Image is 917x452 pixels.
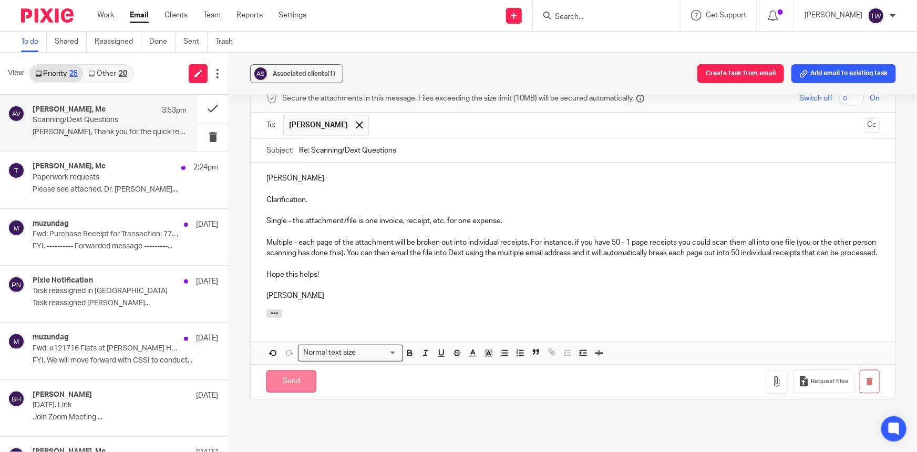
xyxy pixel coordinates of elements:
p: [PERSON_NAME] [805,10,862,21]
img: svg%3E [8,105,25,122]
a: Clients [164,10,188,21]
p: Task reassigned in [GEOGRAPHIC_DATA] [33,287,181,296]
p: [DATE] [196,219,218,230]
p: Multiple - each page of the attachment will be broken out into individual receipts. For instance,... [266,237,880,259]
div: 25 [69,70,78,77]
p: Hope this helps! [266,269,880,280]
h4: [PERSON_NAME], Me [33,105,106,114]
img: svg%3E [8,219,25,236]
img: Pixie [21,8,74,23]
p: [PERSON_NAME], [266,173,880,184]
input: Search [554,13,648,22]
button: Create task from email [697,64,784,83]
div: 20 [119,70,127,77]
img: svg%3E [8,333,25,350]
p: [DATE] [196,276,218,287]
p: 3:53pm [162,105,187,116]
p: Scanning/Dext Questions [33,116,156,125]
p: [DATE] [196,333,218,344]
a: Sent [183,32,208,52]
p: 2:24pm [193,162,218,173]
a: Settings [279,10,306,21]
span: [PERSON_NAME] [289,120,348,130]
button: Associated clients(1) [250,64,343,83]
label: Subject: [266,145,294,156]
p: [DATE] [196,390,218,401]
h4: muzundag [33,219,69,228]
p: FYI. We will move forward with CSSI to conduct... [33,356,218,365]
a: Reassigned [95,32,141,52]
img: svg%3E [253,66,269,82]
p: Fwd: #121716 Flats at [PERSON_NAME] Holdings [33,344,181,353]
a: Email [130,10,149,21]
span: Get Support [706,12,746,19]
h4: [PERSON_NAME], Me [33,162,106,171]
img: svg%3E [8,276,25,293]
span: Switch off [799,93,832,104]
a: Reports [236,10,263,21]
p: Please see attached. Dr. [PERSON_NAME],... [33,185,218,194]
h4: muzundag [33,333,69,342]
p: [PERSON_NAME], Thank you for the quick response. I am... [33,128,187,137]
a: Other20 [83,65,132,82]
span: (1) [327,71,335,77]
a: Trash [215,32,241,52]
p: Single - the attachment/file is one invoice, receipt, etc. for one expense. [266,216,880,226]
span: Secure the attachments in this message. Files exceeding the size limit (10MB) will be secured aut... [282,93,634,104]
a: Shared [55,32,87,52]
a: Priority25 [30,65,83,82]
span: View [8,68,24,79]
input: Send [266,370,316,393]
p: Fwd: Purchase Receipt for Transaction: 778791013 [33,230,181,239]
img: svg%3E [868,7,884,24]
p: FYI. ---------- Forwarded message ---------... [33,242,218,251]
p: Join Zoom Meeting ... [33,413,218,422]
p: [DATE]. Link [33,401,181,410]
h4: [PERSON_NAME] [33,390,92,399]
span: Request files [811,377,849,386]
div: Search for option [298,345,403,361]
p: Clarification. [266,195,880,205]
button: Cc [864,117,880,133]
img: svg%3E [8,162,25,179]
span: Associated clients [273,71,335,77]
label: To: [266,120,278,130]
p: Task reassigned [PERSON_NAME]... [33,299,218,308]
button: Request files [793,370,854,394]
span: On [870,93,880,104]
a: Done [149,32,176,52]
a: Team [203,10,221,21]
a: Work [97,10,114,21]
h4: Pixie Notification [33,276,93,285]
span: Normal text size [301,347,358,358]
p: Paperwork requests [33,173,181,182]
p: [PERSON_NAME] [266,290,880,301]
img: svg%3E [8,390,25,407]
button: Add email to existing task [791,64,896,83]
a: To do [21,32,47,52]
input: Search for option [359,347,397,358]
